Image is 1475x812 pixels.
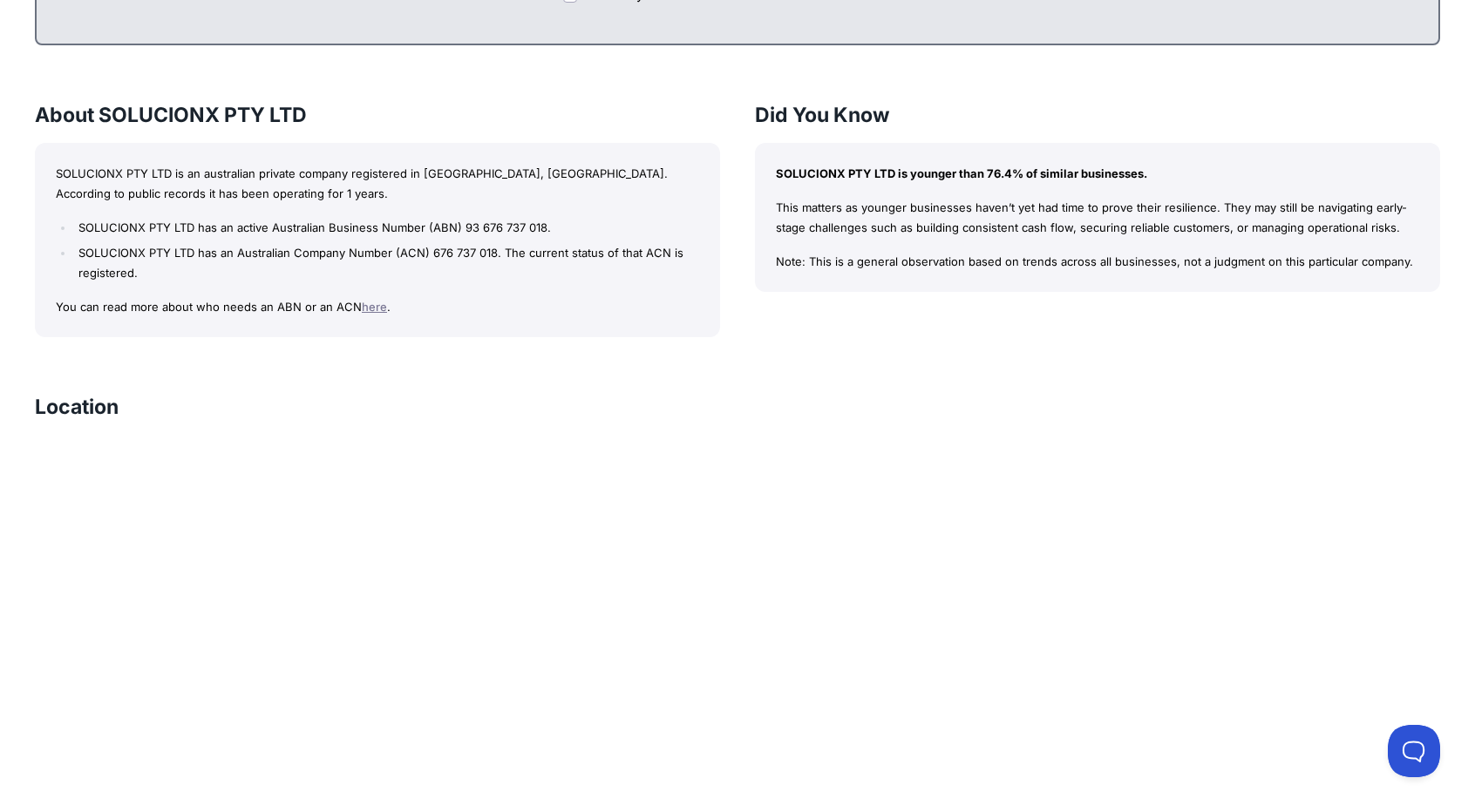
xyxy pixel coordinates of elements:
p: SOLUCIONX PTY LTD is an australian private company registered in [GEOGRAPHIC_DATA], [GEOGRAPHIC_D... [56,164,699,204]
li: SOLUCIONX PTY LTD has an Australian Company Number (ACN) 676 737 018. The current status of that ... [74,243,699,283]
iframe: Toggle Customer Support [1388,725,1440,777]
p: Note: This is a general observation based on trends across all businesses, not a judgment on this... [776,252,1419,272]
p: You can read more about who needs an ABN or an ACN . [56,297,699,317]
p: SOLUCIONX PTY LTD is younger than 76.4% of similar businesses. [776,164,1419,184]
li: SOLUCIONX PTY LTD has an active Australian Business Number (ABN) 93 676 737 018. [74,218,699,238]
h3: Did You Know [755,101,1440,129]
a: here [362,300,387,314]
h3: Location [35,393,119,421]
h3: About SOLUCIONX PTY LTD [35,101,720,129]
p: This matters as younger businesses haven’t yet had time to prove their resilience. They may still... [776,198,1419,238]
